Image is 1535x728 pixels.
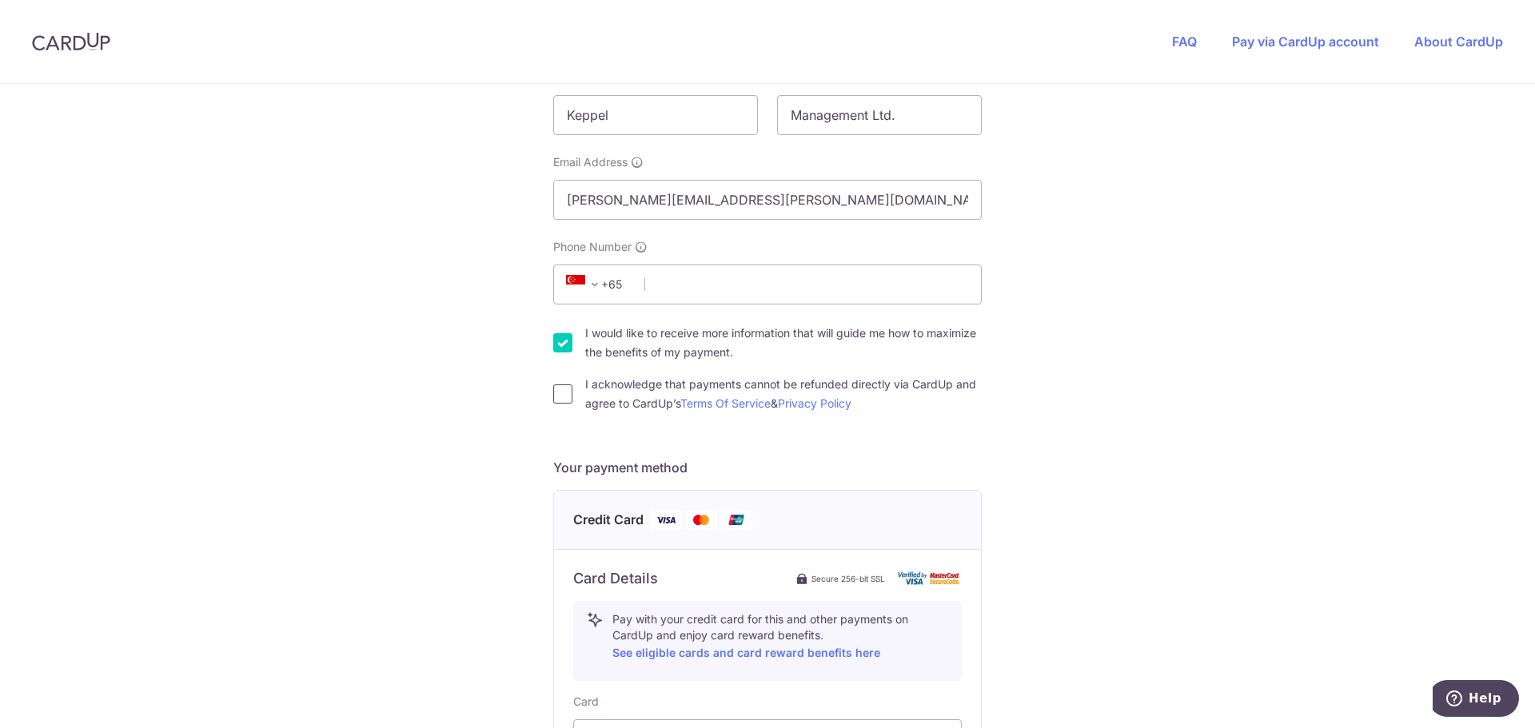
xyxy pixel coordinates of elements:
label: Card [573,694,599,710]
a: About CardUp [1414,34,1503,50]
img: card secure [898,571,962,585]
span: Phone Number [553,239,632,255]
iframe: Opens a widget where you can find more information [1433,680,1519,720]
img: Union Pay [720,510,752,530]
a: See eligible cards and card reward benefits here [612,646,880,659]
label: I would like to receive more information that will guide me how to maximize the benefits of my pa... [585,324,982,362]
input: Last name [777,95,982,135]
h6: Card Details [573,569,658,588]
img: CardUp [32,32,110,51]
label: I acknowledge that payments cannot be refunded directly via CardUp and agree to CardUp’s & [585,375,982,413]
input: Email address [553,180,982,220]
a: Pay via CardUp account [1232,34,1379,50]
img: Mastercard [685,510,717,530]
span: Email Address [553,154,628,170]
a: FAQ [1172,34,1197,50]
span: Credit Card [573,510,644,530]
input: First name [553,95,758,135]
span: +65 [566,275,604,294]
span: Secure 256-bit SSL [811,572,885,585]
a: Privacy Policy [778,396,851,410]
a: Terms Of Service [680,396,771,410]
p: Pay with your credit card for this and other payments on CardUp and enjoy card reward benefits. [612,611,948,662]
img: Visa [650,510,682,530]
span: +65 [561,275,633,294]
h5: Your payment method [553,458,982,477]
